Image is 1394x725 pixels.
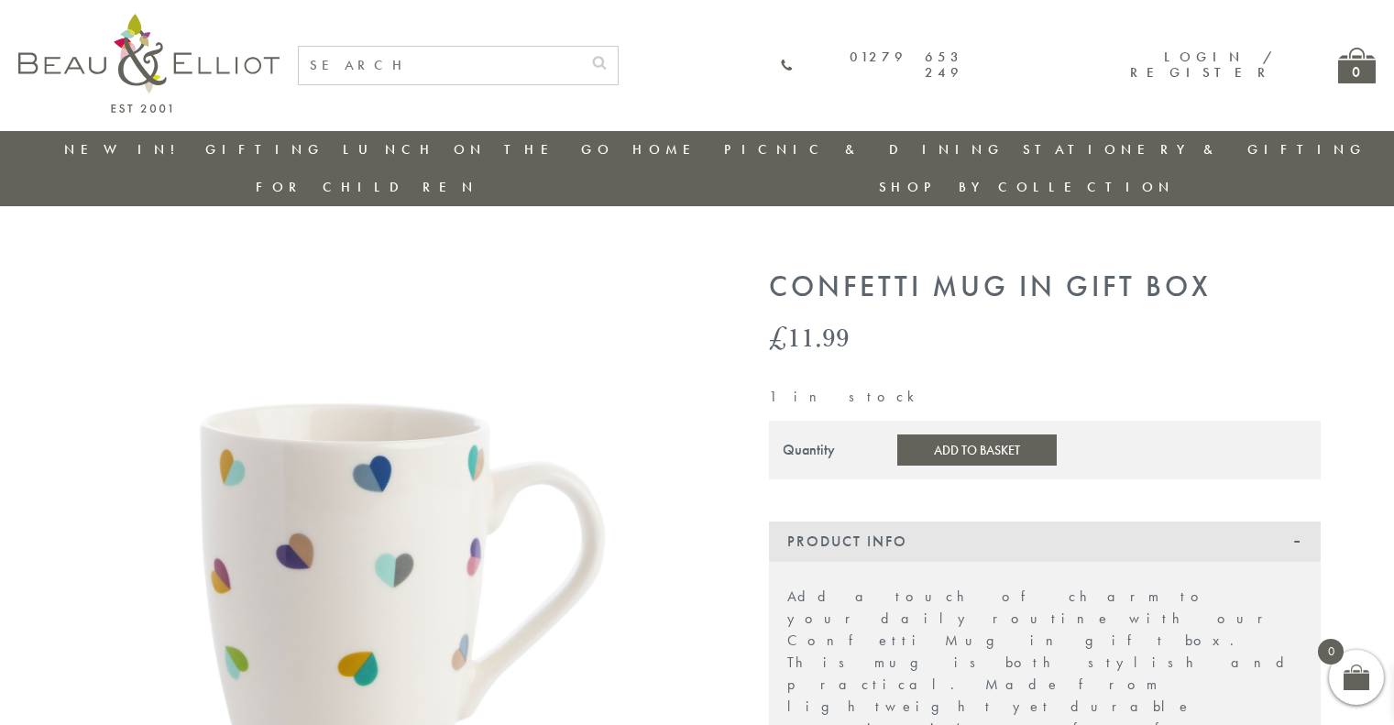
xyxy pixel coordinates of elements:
a: Stationery & Gifting [1023,140,1367,159]
p: 1 in stock [769,389,1321,405]
h1: Confetti Mug in gift box [769,270,1321,304]
a: Login / Register [1130,48,1274,82]
img: logo [18,14,280,113]
a: 0 [1338,48,1376,83]
input: SEARCH [299,47,581,84]
a: 01279 653 249 [780,49,963,82]
span: £ [769,318,787,356]
span: 0 [1318,639,1344,665]
bdi: 11.99 [769,318,850,356]
a: For Children [256,178,478,196]
a: Lunch On The Go [343,140,614,159]
a: Home [632,140,706,159]
a: Picnic & Dining [724,140,1004,159]
div: Quantity [783,442,835,458]
a: Gifting [205,140,324,159]
a: Shop by collection [879,178,1175,196]
div: Product Info [769,522,1321,562]
a: New in! [64,140,187,159]
button: Add to Basket [897,434,1057,466]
